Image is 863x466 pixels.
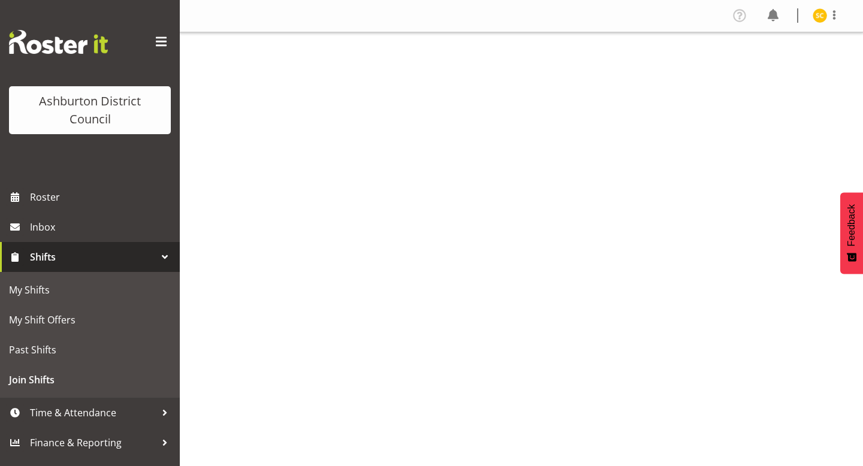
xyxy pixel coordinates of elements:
span: My Shifts [9,281,171,299]
a: Past Shifts [3,335,177,365]
span: Past Shifts [9,341,171,359]
span: Shifts [30,248,156,266]
span: Inbox [30,218,174,236]
img: stella-clyne8785.jpg [813,8,827,23]
img: Rosterit website logo [9,30,108,54]
span: Roster [30,188,174,206]
span: My Shift Offers [9,311,171,329]
span: Time & Attendance [30,404,156,422]
a: My Shifts [3,275,177,305]
a: My Shift Offers [3,305,177,335]
span: Finance & Reporting [30,434,156,452]
div: Ashburton District Council [21,92,159,128]
a: Join Shifts [3,365,177,395]
button: Feedback - Show survey [840,192,863,274]
span: Feedback [846,204,857,246]
span: Join Shifts [9,371,171,389]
